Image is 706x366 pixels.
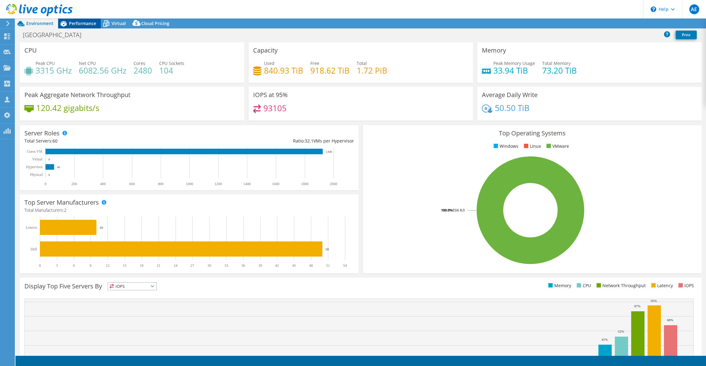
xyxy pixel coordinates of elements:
span: Peak Memory Usage [493,60,535,66]
li: IOPS [677,282,694,289]
tspan: ESXi 8.0 [453,208,465,212]
text: 12 [106,263,109,268]
text: 52% [618,330,624,333]
li: Network Throughput [595,282,646,289]
li: Latency [650,282,673,289]
span: Free [310,60,319,66]
text: 0 [39,263,41,268]
span: Cloud Pricing [141,20,169,26]
text: 0 [49,158,50,161]
span: IOPS [108,283,156,290]
h4: 93105 [263,105,287,112]
text: 1600 [272,182,279,186]
li: Linux [522,143,541,150]
text: 95% [651,299,657,303]
h4: 120.42 gigabits/s [36,104,99,111]
span: Total [357,60,367,66]
span: Performance [69,20,96,26]
text: Guest VM [27,149,42,154]
span: Used [264,60,274,66]
text: 15 [123,263,126,268]
h4: 918.62 TiB [310,67,350,74]
h3: Top Server Manufacturers [24,199,99,206]
h3: Memory [482,47,506,54]
text: 51 [326,263,330,268]
h4: 1.72 PiB [357,67,387,74]
text: 600 [129,182,135,186]
text: 54 [343,263,347,268]
text: 400 [100,182,106,186]
text: 48 [309,263,313,268]
li: CPU [575,282,591,289]
span: Cores [134,60,145,66]
text: 0 [49,173,50,177]
text: 42 [275,263,279,268]
text: 87% [634,304,640,308]
h3: Average Daily Write [482,91,538,98]
text: 1,926 [326,150,332,153]
h4: 2480 [134,67,152,74]
text: Virtual [32,157,43,161]
li: Memory [547,282,571,289]
text: 1200 [215,182,222,186]
text: 200 [71,182,77,186]
span: Peak CPU [36,60,55,66]
text: 27 [190,263,194,268]
text: 10 [100,226,103,229]
li: VMware [545,143,569,150]
text: 39 [258,263,262,268]
h3: CPU [24,47,37,54]
text: Hypervisor [26,165,43,169]
text: 30 [207,263,211,268]
h4: 6082.56 GHz [79,67,126,74]
h4: 50.50 TiB [495,104,529,111]
h3: Server Roles [24,130,60,137]
h3: Peak Aggregate Network Throughput [24,91,130,98]
h4: 840.93 TiB [264,67,303,74]
text: 1000 [186,182,193,186]
h4: 104 [159,67,184,74]
text: 41% [602,338,608,341]
text: 45 [292,263,296,268]
span: Environment [26,20,53,26]
text: 50 [325,247,329,251]
div: Ratio: VMs per Hypervisor [189,138,354,144]
text: 24 [174,263,177,268]
h4: 3315 GHz [36,67,72,74]
text: Dell [31,247,37,251]
h1: [GEOGRAPHIC_DATA] [20,32,91,38]
text: 21 [157,263,160,268]
h3: Capacity [253,47,278,54]
svg: \n [651,6,656,12]
span: 2 [64,207,66,213]
text: 33 [224,263,228,268]
h3: Top Operating Systems [368,130,697,137]
span: Net CPU [79,60,96,66]
text: 68% [667,318,673,322]
text: 1800 [301,182,308,186]
a: Print [676,31,697,39]
text: Physical [30,172,43,177]
h4: 73.20 TiB [542,67,577,74]
h3: IOPS at 95% [253,91,288,98]
text: 3 [56,263,58,268]
text: 1400 [243,182,251,186]
text: 36 [241,263,245,268]
span: Virtual [112,20,126,26]
text: 60 [57,166,60,169]
text: 0 [45,182,46,186]
tspan: 100.0% [441,208,453,212]
li: Windows [492,143,518,150]
text: 2000 [330,182,337,186]
text: 18 [140,263,143,268]
text: 6 [73,263,75,268]
text: Lenovo [26,225,37,230]
text: 800 [158,182,164,186]
span: AE [689,4,699,14]
div: Total Servers: [24,138,189,144]
span: CPU Sockets [159,60,184,66]
span: 32.1 [305,138,313,144]
h4: Total Manufacturers: [24,207,354,214]
span: Total Memory [542,60,571,66]
text: 9 [90,263,91,268]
